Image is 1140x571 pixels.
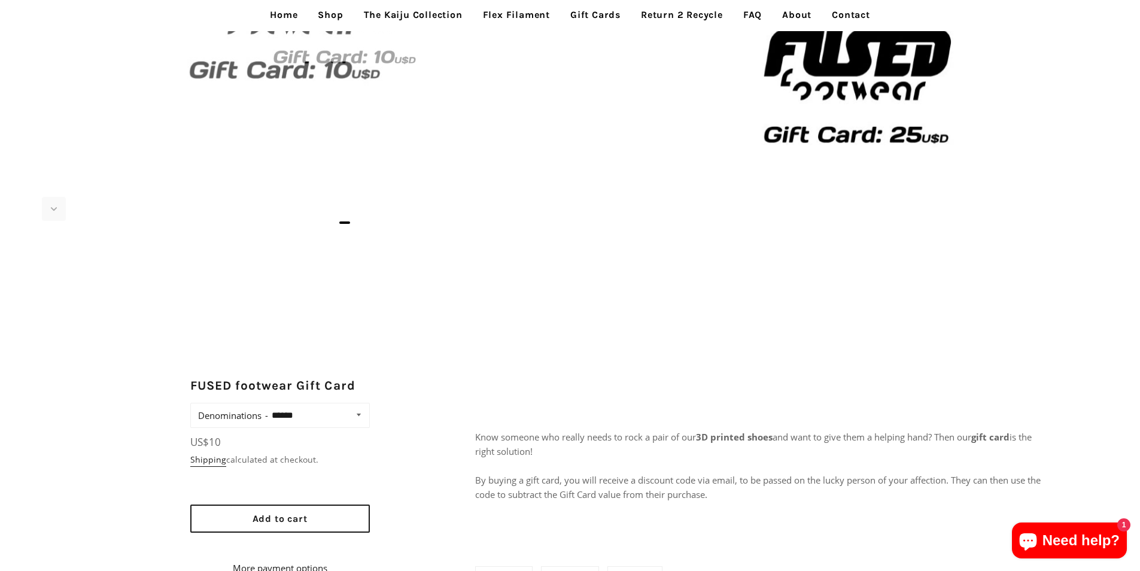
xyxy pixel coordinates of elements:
a: Shipping [190,454,226,467]
label: Denominations [198,407,268,424]
div: calculated at checkout. [190,453,370,466]
h2: FUSED footwear Gift Card [190,377,381,394]
p: Know someone who really needs to rock a pair of our and want to give them a helping hand? Then ou... [475,430,1045,502]
button: Add to cart [190,505,370,533]
inbox-online-store-chat: Shopify online store chat [1008,523,1130,561]
span: Go to slide 1 [339,221,350,224]
strong: 3D printed shoes [696,431,773,443]
span: US$10 [190,435,221,449]
span: Add to cart [253,513,308,524]
strong: gift card [971,431,1010,443]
